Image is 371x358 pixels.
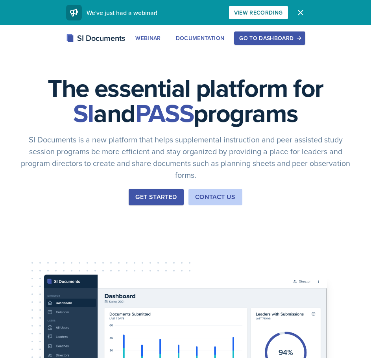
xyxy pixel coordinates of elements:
span: We've just had a webinar! [87,8,157,17]
button: Webinar [130,31,166,45]
div: Webinar [135,35,161,41]
button: Documentation [171,31,230,45]
button: Go to Dashboard [234,31,305,45]
button: Get Started [129,189,183,205]
div: View Recording [234,9,283,16]
div: SI Documents [66,32,125,44]
div: Documentation [176,35,225,41]
div: Contact Us [195,192,236,202]
button: View Recording [229,6,288,19]
div: Get Started [135,192,177,202]
div: Go to Dashboard [239,35,300,41]
button: Contact Us [188,189,242,205]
